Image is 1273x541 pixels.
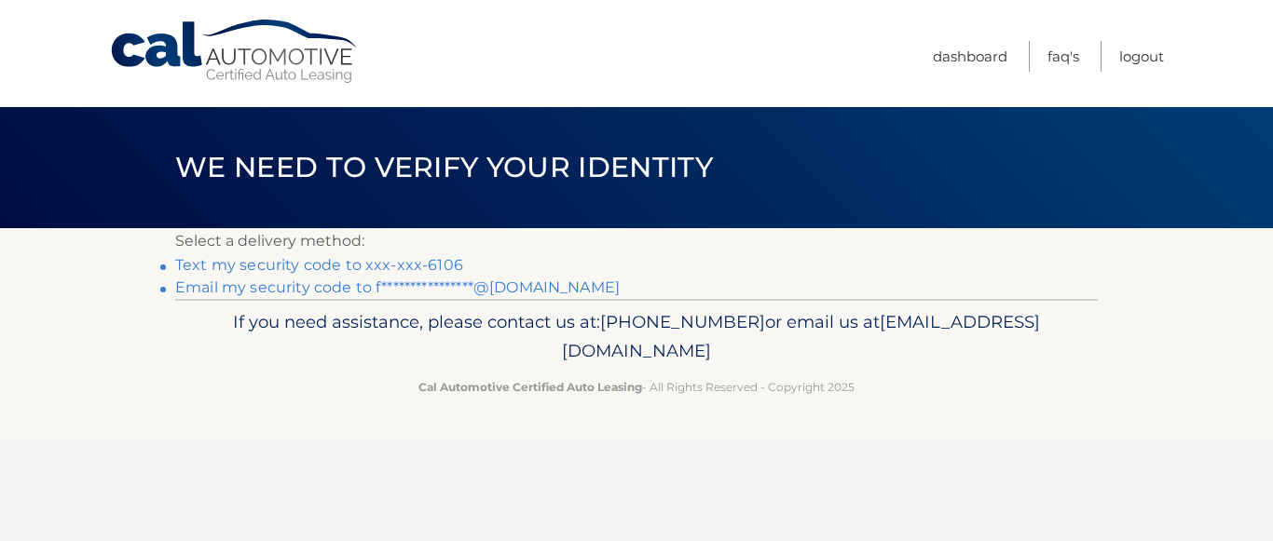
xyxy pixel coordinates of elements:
[1119,41,1164,72] a: Logout
[175,228,1098,254] p: Select a delivery method:
[187,307,1086,367] p: If you need assistance, please contact us at: or email us at
[418,380,642,394] strong: Cal Automotive Certified Auto Leasing
[109,19,361,85] a: Cal Automotive
[1047,41,1079,72] a: FAQ's
[933,41,1007,72] a: Dashboard
[175,256,463,274] a: Text my security code to xxx-xxx-6106
[187,377,1086,397] p: - All Rights Reserved - Copyright 2025
[600,311,765,332] span: [PHONE_NUMBER]
[175,150,713,184] span: We need to verify your identity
